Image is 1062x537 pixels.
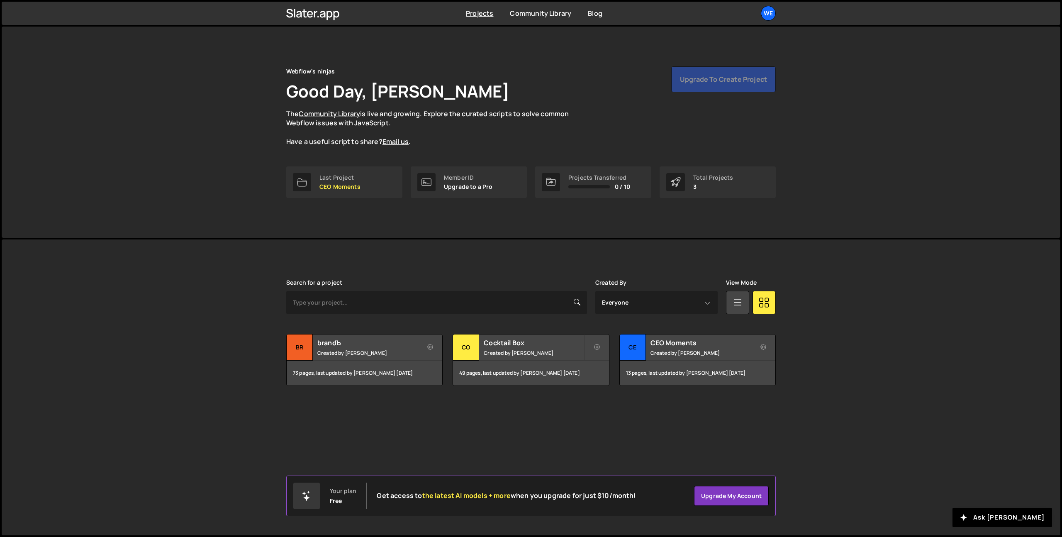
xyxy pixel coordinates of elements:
small: Created by [PERSON_NAME] [650,349,750,356]
a: Projects [466,9,493,18]
h2: Cocktail Box [484,338,584,347]
div: 13 pages, last updated by [PERSON_NAME] [DATE] [620,361,775,386]
div: Co [453,334,479,361]
a: br brandЪ Created by [PERSON_NAME] 73 pages, last updated by [PERSON_NAME] [DATE] [286,334,443,386]
p: 3 [693,183,733,190]
label: Search for a project [286,279,342,286]
button: Ask [PERSON_NAME] [952,508,1052,527]
div: Webflow's ninjas [286,66,335,76]
a: CE CEO Moments Created by [PERSON_NAME] 13 pages, last updated by [PERSON_NAME] [DATE] [619,334,776,386]
div: Last Project [319,174,360,181]
a: Community Library [510,9,571,18]
a: We [761,6,776,21]
h2: brandЪ [317,338,417,347]
div: br [287,334,313,361]
label: View Mode [726,279,757,286]
p: The is live and growing. Explore the curated scripts to solve common Webflow issues with JavaScri... [286,109,585,146]
a: Upgrade my account [694,486,769,506]
div: Projects Transferred [568,174,630,181]
div: Member ID [444,174,493,181]
a: Blog [588,9,602,18]
span: 0 / 10 [615,183,630,190]
div: CE [620,334,646,361]
small: Created by [PERSON_NAME] [317,349,417,356]
a: Email us [382,137,409,146]
label: Created By [595,279,627,286]
h2: Get access to when you upgrade for just $10/month! [377,492,636,500]
a: Co Cocktail Box Created by [PERSON_NAME] 49 pages, last updated by [PERSON_NAME] [DATE] [453,334,609,386]
h1: Good Day, [PERSON_NAME] [286,80,509,103]
div: Total Projects [693,174,733,181]
p: CEO Moments [319,183,360,190]
span: the latest AI models + more [422,491,511,500]
input: Type your project... [286,291,587,314]
small: Created by [PERSON_NAME] [484,349,584,356]
h2: CEO Moments [650,338,750,347]
div: Your plan [330,488,356,494]
div: 73 pages, last updated by [PERSON_NAME] [DATE] [287,361,442,386]
a: Community Library [299,109,360,118]
div: Free [330,498,342,504]
a: Last Project CEO Moments [286,166,402,198]
p: Upgrade to a Pro [444,183,493,190]
div: 49 pages, last updated by [PERSON_NAME] [DATE] [453,361,609,386]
